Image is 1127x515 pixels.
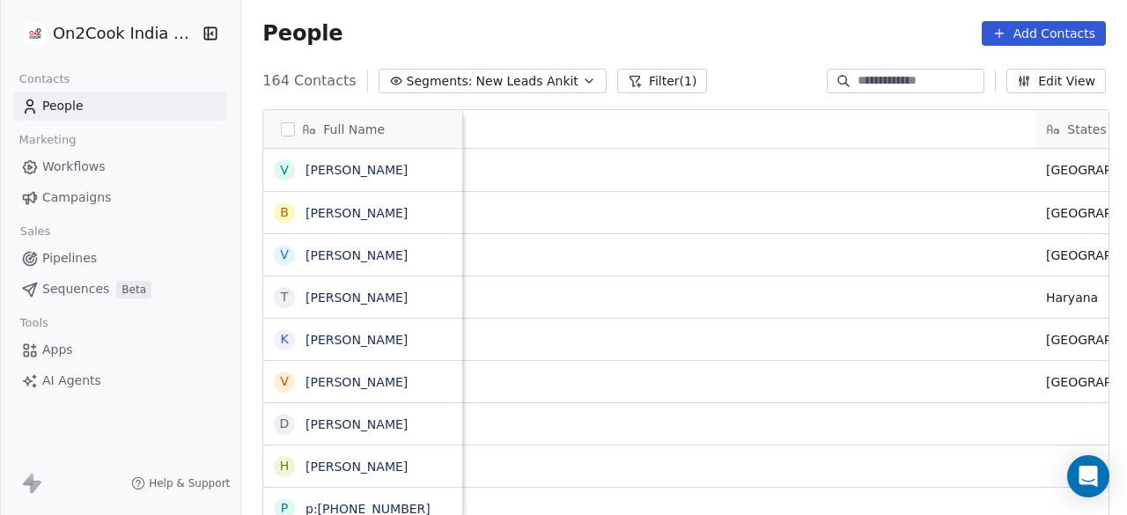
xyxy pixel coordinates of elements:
[1006,69,1106,93] button: Edit View
[281,288,289,306] div: t
[617,69,708,93] button: Filter(1)
[306,417,408,431] a: [PERSON_NAME]
[306,291,408,305] a: [PERSON_NAME]
[116,281,151,298] span: Beta
[14,92,226,121] a: People
[323,121,385,138] span: Full Name
[306,248,408,262] a: [PERSON_NAME]
[42,341,73,359] span: Apps
[407,72,473,91] span: Segments:
[25,23,46,44] img: on2cook%20logo-04%20copy.jpg
[14,244,226,273] a: Pipelines
[14,366,226,395] a: AI Agents
[53,22,198,45] span: On2Cook India Pvt. Ltd.
[12,218,58,245] span: Sales
[149,476,230,490] span: Help & Support
[1067,121,1106,138] span: States
[14,152,226,181] a: Workflows
[306,333,408,347] a: [PERSON_NAME]
[14,335,226,364] a: Apps
[280,457,290,475] div: H
[306,460,408,474] a: [PERSON_NAME]
[263,110,462,148] div: Full Name
[1067,455,1109,497] div: Open Intercom Messenger
[476,72,578,91] span: New Leads Ankit
[306,375,408,389] a: [PERSON_NAME]
[281,372,290,391] div: V
[281,203,290,222] div: B
[306,206,408,220] a: [PERSON_NAME]
[42,280,109,298] span: Sequences
[281,330,289,349] div: k
[11,127,84,153] span: Marketing
[42,188,111,207] span: Campaigns
[281,246,290,264] div: V
[982,21,1106,46] button: Add Contacts
[14,183,226,212] a: Campaigns
[262,20,343,47] span: People
[12,310,55,336] span: Tools
[262,70,356,92] span: 164 Contacts
[42,372,101,390] span: AI Agents
[42,249,97,268] span: Pipelines
[21,18,190,48] button: On2Cook India Pvt. Ltd.
[280,415,290,433] div: d
[11,66,77,92] span: Contacts
[42,97,84,115] span: People
[306,163,408,177] a: [PERSON_NAME]
[42,158,106,176] span: Workflows
[14,275,226,304] a: SequencesBeta
[281,161,290,180] div: V
[131,476,230,490] a: Help & Support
